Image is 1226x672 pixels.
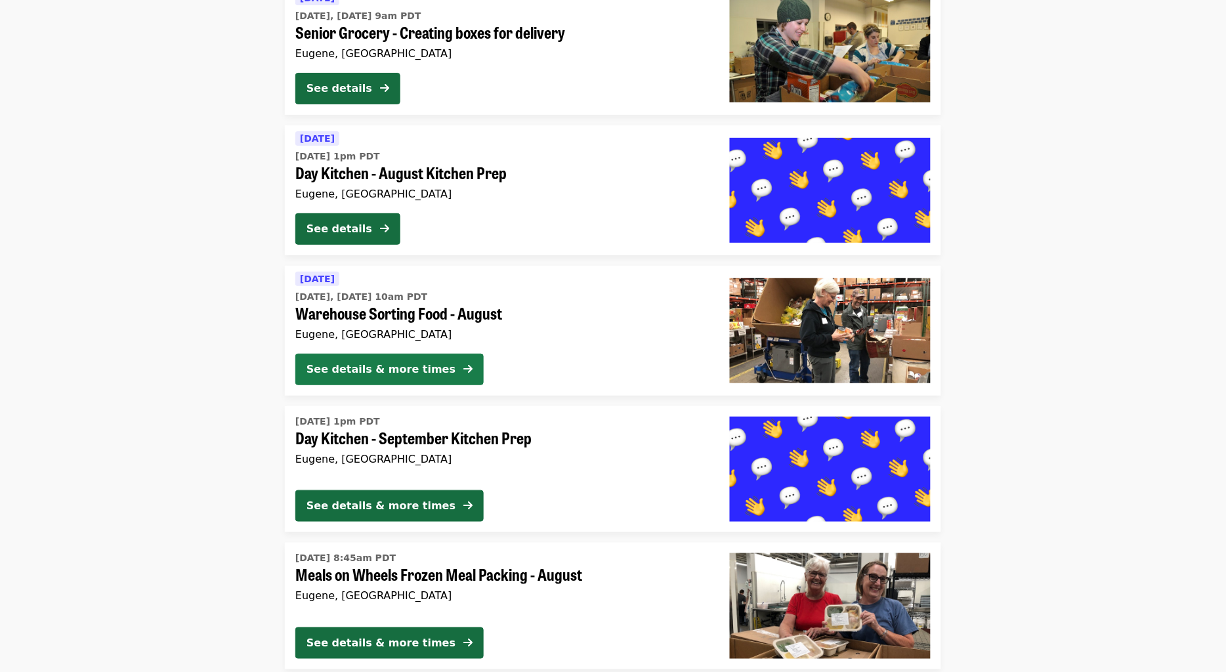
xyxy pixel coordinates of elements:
div: See details & more times [306,362,455,377]
time: [DATE], [DATE] 10am PDT [295,290,427,304]
button: See details & more times [295,354,484,385]
div: See details & more times [306,498,455,514]
div: Eugene, [GEOGRAPHIC_DATA] [295,188,709,200]
img: Day Kitchen - August Kitchen Prep organized by FOOD For Lane County [730,138,931,243]
div: Eugene, [GEOGRAPHIC_DATA] [295,589,709,602]
span: [DATE] [300,274,335,284]
time: [DATE] 8:45am PDT [295,551,396,565]
span: Day Kitchen - September Kitchen Prep [295,429,709,448]
button: See details [295,73,400,104]
button: See details & more times [295,627,484,659]
i: arrow-right icon [463,499,473,512]
div: Eugene, [GEOGRAPHIC_DATA] [295,453,709,465]
time: [DATE] 1pm PDT [295,415,380,429]
span: Warehouse Sorting Food - August [295,304,709,323]
a: See details for "Day Kitchen - August Kitchen Prep" [285,125,941,255]
div: See details [306,81,372,96]
a: See details for "Meals on Wheels Frozen Meal Packing - August" [285,543,941,669]
span: Meals on Wheels Frozen Meal Packing - August [295,565,709,584]
button: See details [295,213,400,245]
div: See details [306,221,372,237]
div: See details & more times [306,635,455,651]
img: Meals on Wheels Frozen Meal Packing - August organized by FOOD For Lane County [730,553,931,658]
i: arrow-right icon [380,222,389,235]
span: Senior Grocery - Creating boxes for delivery [295,23,709,42]
div: Eugene, [GEOGRAPHIC_DATA] [295,47,709,60]
time: [DATE], [DATE] 9am PDT [295,9,421,23]
a: See details for "Warehouse Sorting Food - August" [285,266,941,396]
a: See details for "Day Kitchen - September Kitchen Prep" [285,406,941,532]
img: Warehouse Sorting Food - August organized by FOOD For Lane County [730,278,931,383]
span: Day Kitchen - August Kitchen Prep [295,163,709,182]
span: [DATE] [300,133,335,144]
img: Day Kitchen - September Kitchen Prep organized by FOOD For Lane County [730,417,931,522]
i: arrow-right icon [380,82,389,94]
div: Eugene, [GEOGRAPHIC_DATA] [295,328,709,341]
i: arrow-right icon [463,363,473,375]
i: arrow-right icon [463,637,473,649]
button: See details & more times [295,490,484,522]
time: [DATE] 1pm PDT [295,150,380,163]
